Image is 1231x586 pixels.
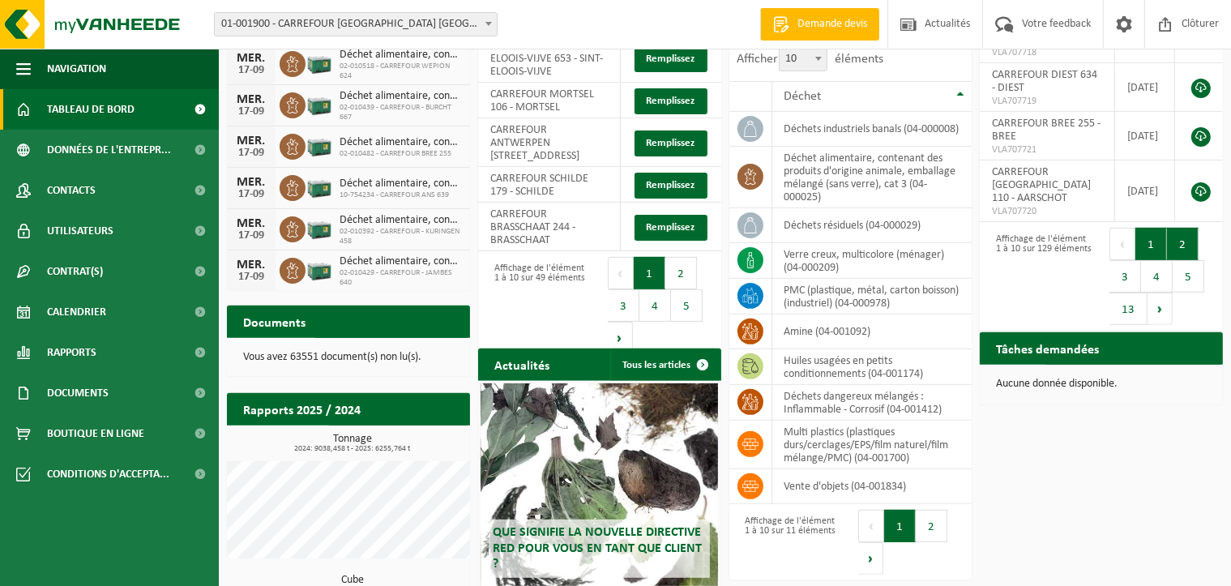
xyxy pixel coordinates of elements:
[47,130,171,170] span: Données de l'entrepr...
[988,226,1093,327] div: Affichage de l'élément 1 à 10 sur 129 éléments
[340,103,462,122] span: 02-010439 - CARREFOUR - BURCHT 667
[306,49,333,76] img: PB-LB-0680-HPE-GN-01
[737,53,884,66] label: Afficher éléments
[340,214,462,227] span: Déchet alimentaire, contenant des produits d'origine animale, emballage mélangé ...
[992,95,1102,108] span: VLA707719
[235,106,267,118] div: 17-09
[235,65,267,76] div: 17-09
[1148,293,1173,325] button: Next
[47,413,144,454] span: Boutique en ligne
[1109,260,1141,293] button: 3
[478,83,621,118] td: CARREFOUR MORTSEL 106 - MORTSEL
[227,393,377,425] h2: Rapports 2025 / 2024
[486,255,592,356] div: Affichage de l'élément 1 à 10 sur 49 éléments
[608,289,639,322] button: 3
[306,173,333,200] img: PB-LB-0680-HPE-GN-01
[858,510,884,542] button: Previous
[772,147,972,208] td: déchet alimentaire, contenant des produits d'origine animale, emballage mélangé (sans verre), cat...
[992,205,1102,218] span: VLA707720
[779,47,827,71] span: 10
[47,251,103,292] span: Contrat(s)
[478,203,621,251] td: CARREFOUR BRASSCHAAT 244 - BRASSCHAAT
[47,373,109,413] span: Documents
[980,332,1115,364] h2: Tâches demandées
[235,272,267,283] div: 17-09
[992,143,1102,156] span: VLA707721
[671,289,703,322] button: 5
[235,52,267,65] div: MER.
[610,349,720,381] a: Tous les articles
[214,12,498,36] span: 01-001900 - CARREFOUR BELGIUM NV-ALG. BOEK - EVERE
[1141,260,1173,293] button: 4
[340,62,462,81] span: 02-010518 - CARREFOUR WEPION 624
[772,314,972,349] td: amine (04-001092)
[772,421,972,469] td: multi plastics (plastiques durs/cerclages/EPS/film naturel/film mélange/PMC) (04-001700)
[780,48,827,71] span: 10
[884,510,916,542] button: 1
[635,130,707,156] a: Remplissez
[340,190,462,200] span: 10-754234 - CARREFOUR ANS 639
[235,434,470,453] h3: Tonnage
[858,542,883,575] button: Next
[478,167,621,203] td: CARREFOUR SCHILDE 179 - SCHILDE
[340,227,462,246] span: 02-010392 - CARREFOUR - KURINGEN 458
[639,289,671,322] button: 4
[608,257,634,289] button: Previous
[478,34,621,83] td: CARREFOUR SINT-ELOOIS-VIJVE 653 - SINT-ELOOIS-VIJVE
[340,149,462,159] span: 02-010482 - CARREFOUR BREE 255
[793,16,871,32] span: Demande devis
[1109,228,1135,260] button: Previous
[772,469,972,504] td: vente d'objets (04-001834)
[243,352,454,363] p: Vous avez 63551 document(s) non lu(s).
[992,69,1097,94] span: CARREFOUR DIEST 634 - DIEST
[1115,160,1175,222] td: [DATE]
[235,148,267,159] div: 17-09
[784,90,822,103] span: Déchet
[772,279,972,314] td: PMC (plastique, métal, carton boisson) (industriel) (04-000978)
[635,215,707,241] a: Remplissez
[340,268,462,288] span: 02-010429 - CARREFOUR - JAMBES 640
[340,255,462,268] span: Déchet alimentaire, contenant des produits d'origine animale, emballage mélangé ...
[916,510,947,542] button: 2
[306,214,333,242] img: PB-LB-0680-HPE-GN-01
[235,189,267,200] div: 17-09
[1115,63,1175,112] td: [DATE]
[634,257,665,289] button: 1
[772,243,972,279] td: verre creux, multicolore (ménager) (04-000209)
[329,425,468,457] a: Consulter les rapports
[340,49,462,62] span: Déchet alimentaire, contenant des produits d'origine animale, emballage mélangé ...
[235,93,267,106] div: MER.
[306,131,333,159] img: PB-LB-0680-HPE-GN-01
[306,255,333,283] img: PB-LB-0680-HPE-GN-01
[772,349,972,385] td: huiles usagées en petits conditionnements (04-001174)
[478,118,621,167] td: CARREFOUR ANTWERPEN [STREET_ADDRESS]
[340,136,462,149] span: Déchet alimentaire, contenant des produits d'origine animale, emballage mélangé ...
[665,257,697,289] button: 2
[992,118,1101,143] span: CARREFOUR BREE 255 - BREE
[306,90,333,118] img: PB-LB-0680-HPE-GN-01
[1167,228,1199,260] button: 2
[992,46,1102,59] span: VLA707718
[1109,293,1148,325] button: 13
[1173,260,1204,293] button: 5
[1135,228,1167,260] button: 1
[635,88,707,114] a: Remplissez
[478,349,566,380] h2: Actualités
[227,306,322,337] h2: Documents
[47,49,106,89] span: Navigation
[608,322,633,354] button: Next
[635,46,707,72] a: Remplissez
[340,90,462,103] span: Déchet alimentaire, contenant des produits d'origine animale, emballage mélangé ...
[1115,112,1175,160] td: [DATE]
[760,8,879,41] a: Demande devis
[215,13,497,36] span: 01-001900 - CARREFOUR BELGIUM NV-ALG. BOEK - EVERE
[235,135,267,148] div: MER.
[47,170,96,211] span: Contacts
[772,208,972,243] td: déchets résiduels (04-000029)
[47,292,106,332] span: Calendrier
[235,217,267,230] div: MER.
[737,508,843,576] div: Affichage de l'élément 1 à 10 sur 11 éléments
[47,211,113,251] span: Utilisateurs
[772,112,972,147] td: déchets industriels banals (04-000008)
[47,332,96,373] span: Rapports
